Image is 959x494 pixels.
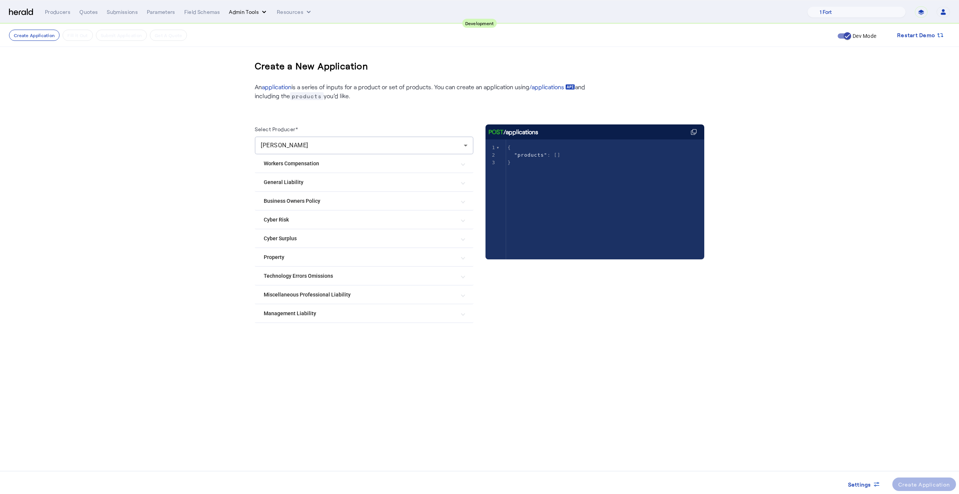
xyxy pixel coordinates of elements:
div: Quotes [79,8,98,16]
div: /applications [488,127,538,136]
mat-panel-title: General Liability [264,178,456,186]
div: Development [462,19,497,28]
mat-expansion-panel-header: Miscellaneous Professional Liability [255,286,474,304]
button: Submit Application [96,30,147,41]
mat-expansion-panel-header: Business Owners Policy [255,192,474,210]
button: Restart Demo [891,28,950,42]
mat-panel-title: Property [264,253,456,261]
span: [PERSON_NAME] [261,142,308,149]
mat-expansion-panel-header: Workers Compensation [255,154,474,172]
span: POST [488,127,503,136]
span: : [] [508,152,560,158]
div: Field Schemas [184,8,220,16]
h3: Create a New Application [255,54,368,78]
div: Producers [45,8,70,16]
mat-expansion-panel-header: Management Liability [255,304,474,322]
div: 3 [485,159,496,166]
span: "products" [514,152,547,158]
span: } [508,160,511,165]
mat-panel-title: Business Owners Policy [264,197,456,205]
mat-panel-title: Management Liability [264,310,456,317]
div: Submissions [107,8,138,16]
mat-panel-title: Cyber Risk [264,216,456,224]
button: Resources dropdown menu [277,8,312,16]
mat-expansion-panel-header: Property [255,248,474,266]
mat-expansion-panel-header: Cyber Surplus [255,229,474,247]
a: /applications [529,82,575,91]
button: Settings [842,478,886,491]
div: Parameters [147,8,175,16]
p: An is a series of inputs for a product or set of products. You can create an application using an... [255,82,592,100]
mat-panel-title: Miscellaneous Professional Liability [264,291,456,299]
div: 1 [485,144,496,151]
span: Settings [848,481,871,488]
herald-code-block: /applications [485,124,704,244]
button: Get A Quote [150,30,187,41]
mat-expansion-panel-header: Technology Errors Omissions [255,267,474,285]
span: { [508,145,511,150]
label: Dev Mode [851,32,876,40]
span: products [290,92,324,100]
button: internal dropdown menu [229,8,268,16]
div: 2 [485,151,496,159]
a: application [262,83,291,90]
mat-panel-title: Technology Errors Omissions [264,272,456,280]
label: Select Producer* [255,126,298,132]
mat-panel-title: Workers Compensation [264,160,456,168]
button: Fill it Out [63,30,93,41]
button: Create Application [9,30,60,41]
span: Restart Demo [897,31,935,40]
mat-expansion-panel-header: General Liability [255,173,474,191]
mat-panel-title: Cyber Surplus [264,235,456,243]
img: Herald Logo [9,9,33,16]
mat-expansion-panel-header: Cyber Risk [255,211,474,229]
